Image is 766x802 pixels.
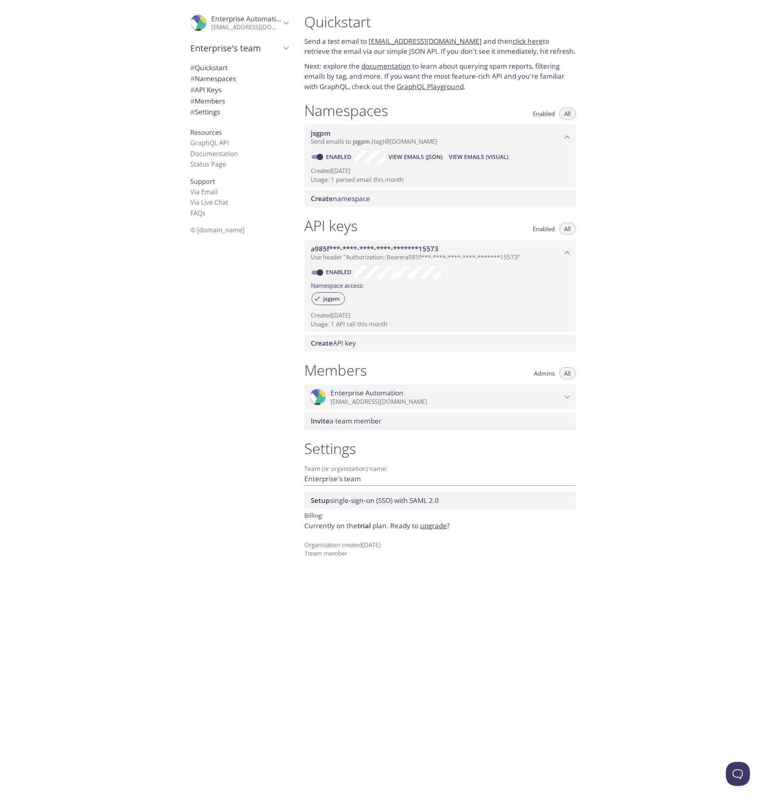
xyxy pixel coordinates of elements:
[311,128,330,138] span: jsgpm
[211,23,281,31] p: [EMAIL_ADDRESS][DOMAIN_NAME]
[357,521,371,530] span: trial
[318,295,344,302] span: jsgpm
[184,10,295,36] div: Enterprise Automation
[190,138,229,147] a: GraphQL API
[304,492,576,509] div: Setup SSO
[353,137,370,145] span: jsgpm
[311,416,330,425] span: Invite
[190,85,195,94] span: #
[304,385,576,409] div: Enterprise Automation
[304,190,576,207] div: Create namespace
[304,413,576,429] div: Invite a team member
[361,61,411,71] a: documentation
[311,279,364,291] label: Namespace access:
[304,61,576,92] p: Next: explore the to learn about querying spam reports, filtering emails by tag, and more. If you...
[190,128,222,137] span: Resources
[330,389,403,397] span: Enterprise Automation
[184,62,295,73] div: Quickstart
[190,160,226,169] a: Status Page
[304,217,358,235] h1: API keys
[190,74,236,83] span: Namespaces
[312,292,345,305] div: jsgpm
[304,521,576,531] p: Currently on the plan.
[311,194,333,203] span: Create
[304,466,388,472] label: Team (or organization) name:
[190,74,195,83] span: #
[559,108,576,120] button: All
[190,187,218,196] a: Via Email
[184,106,295,118] div: Team Settings
[190,85,222,94] span: API Keys
[311,175,569,184] p: Usage: 1 parsed email this month
[311,167,569,175] p: Created [DATE]
[190,107,220,116] span: Settings
[190,96,195,106] span: #
[190,177,215,186] span: Support
[184,73,295,84] div: Namespaces
[190,149,238,158] a: Documentation
[304,541,576,558] p: Organization created [DATE] 1 team member
[304,36,576,57] p: Send a test email to and then to retrieve the email via our simple JSON API. If you don't see it ...
[304,361,367,379] h1: Members
[304,125,576,150] div: jsgpm namespace
[304,335,576,352] div: Create API Key
[190,226,244,234] span: © [DOMAIN_NAME]
[559,367,576,379] button: All
[184,84,295,96] div: API Keys
[528,108,560,120] button: Enabled
[311,496,439,505] span: single-sign-on (SSO) with SAML 2.0
[184,38,295,59] div: Enterprise's team
[311,320,569,328] p: Usage: 1 API call this month
[184,96,295,107] div: Members
[304,440,576,458] h1: Settings
[390,521,450,530] span: Ready to ?
[190,63,195,72] span: #
[325,268,354,276] a: Enabled
[311,194,370,203] span: namespace
[211,14,284,23] span: Enterprise Automation
[528,223,560,235] button: Enabled
[190,107,195,116] span: #
[325,153,354,161] a: Enabled
[369,37,482,46] a: [EMAIL_ADDRESS][DOMAIN_NAME]
[385,151,446,163] button: View Emails (JSON)
[190,198,228,207] a: Via Live Chat
[202,209,206,218] span: s
[449,152,508,162] span: View Emails (Visual)
[311,338,333,348] span: Create
[311,311,569,320] p: Created [DATE]
[559,223,576,235] button: All
[311,416,381,425] span: a team member
[190,43,281,54] span: Enterprise's team
[397,82,464,91] a: GraphQL Playground
[190,209,206,218] a: FAQ
[190,63,228,72] span: Quickstart
[529,367,560,379] button: Admins
[726,762,750,786] iframe: Help Scout Beacon - Open
[311,137,437,145] span: Send emails to . {tag} @[DOMAIN_NAME]
[389,152,442,162] span: View Emails (JSON)
[304,509,576,521] p: Billing:
[190,96,225,106] span: Members
[446,151,511,163] button: View Emails (Visual)
[311,496,330,505] span: Setup
[420,521,447,530] a: upgrade
[311,338,356,348] span: API key
[513,37,543,46] a: click here
[330,398,562,406] p: [EMAIL_ADDRESS][DOMAIN_NAME]
[304,13,576,31] h1: Quickstart
[304,102,388,120] h1: Namespaces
